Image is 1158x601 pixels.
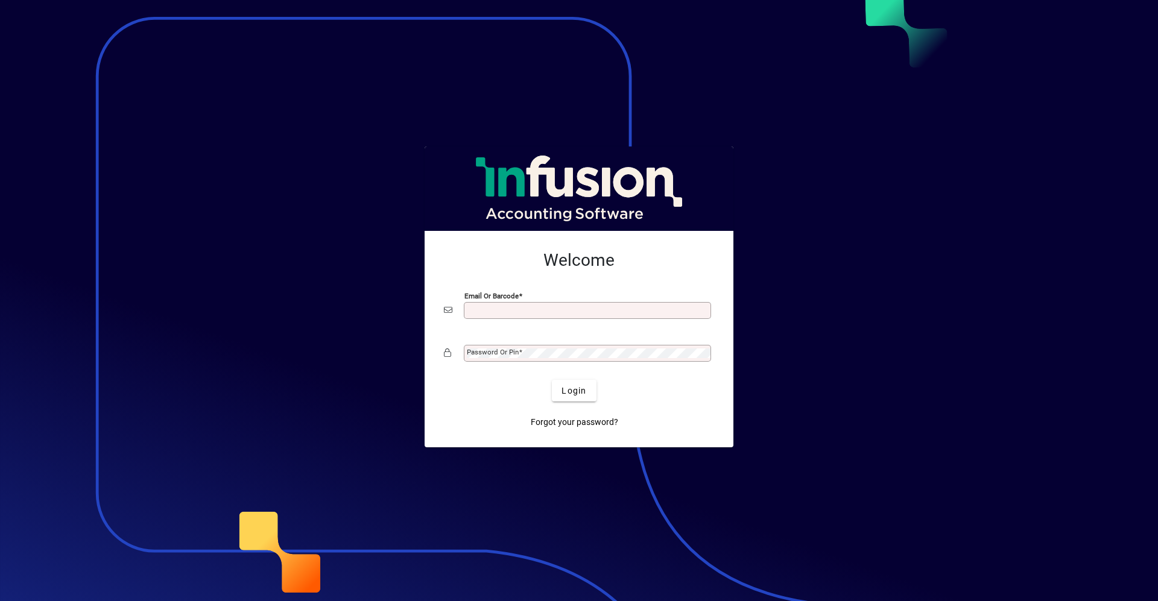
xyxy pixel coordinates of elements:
[552,380,596,401] button: Login
[444,250,714,271] h2: Welcome
[531,416,618,429] span: Forgot your password?
[562,385,586,397] span: Login
[526,411,623,433] a: Forgot your password?
[467,348,519,356] mat-label: Password or Pin
[464,292,519,300] mat-label: Email or Barcode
